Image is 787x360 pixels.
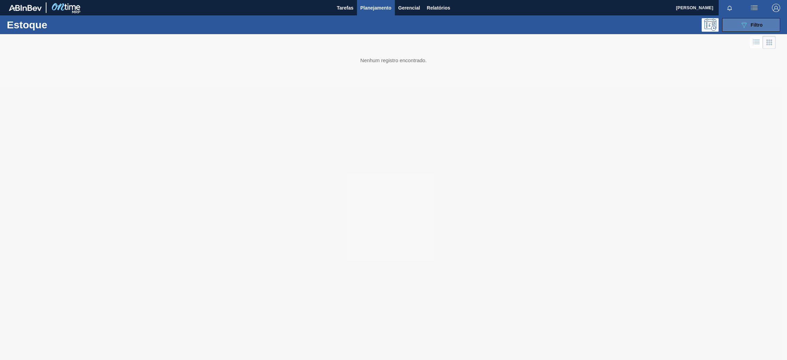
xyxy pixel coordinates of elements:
[751,22,763,28] span: Filtro
[398,4,420,12] span: Gerencial
[722,18,780,32] button: Filtro
[7,21,112,29] h1: Estoque
[702,18,719,32] div: Pogramando: nenhum usuário selecionado
[9,5,42,11] img: TNhmsLtSVTkK8tSr43FrP2fwEKptu5GPRR3wAAAABJRU5ErkJggg==
[750,4,758,12] img: userActions
[337,4,354,12] span: Tarefas
[360,4,391,12] span: Planejamento
[427,4,450,12] span: Relatórios
[719,3,741,13] button: Notificações
[772,4,780,12] img: Logout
